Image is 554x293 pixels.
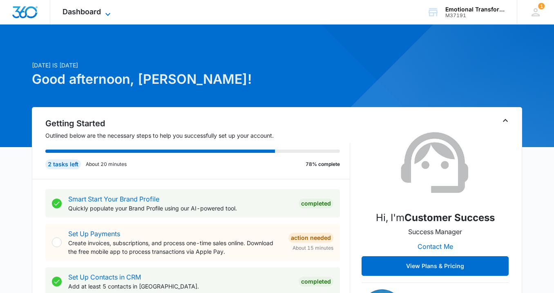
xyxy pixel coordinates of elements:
[86,161,127,168] p: About 20 minutes
[299,199,333,208] div: Completed
[45,117,350,130] h2: Getting Started
[500,116,510,125] button: Toggle Collapse
[408,227,462,237] p: Success Manager
[445,6,505,13] div: account name
[68,204,292,212] p: Quickly populate your Brand Profile using our AI-powered tool.
[68,239,282,256] p: Create invoices, subscriptions, and process one-time sales online. Download the free mobile app t...
[45,131,350,140] p: Outlined below are the necessary steps to help you successfully set up your account.
[68,195,159,203] a: Smart Start Your Brand Profile
[68,282,292,291] p: Add at least 5 contacts in [GEOGRAPHIC_DATA].
[404,212,495,224] strong: Customer Success
[394,122,476,204] img: Customer Success
[293,244,333,252] span: About 15 minutes
[445,13,505,18] div: account id
[538,3,545,9] span: 1
[376,210,495,225] p: Hi, I'm
[409,237,461,256] button: Contact Me
[32,69,355,89] h1: Good afternoon, [PERSON_NAME]!
[68,273,141,281] a: Set Up Contacts in CRM
[362,256,509,276] button: View Plans & Pricing
[299,277,333,286] div: Completed
[538,3,545,9] div: notifications count
[288,233,333,243] div: Action Needed
[45,159,81,169] div: 2 tasks left
[63,7,101,16] span: Dashboard
[306,161,340,168] p: 78% complete
[68,230,120,238] a: Set Up Payments
[32,61,355,69] p: [DATE] is [DATE]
